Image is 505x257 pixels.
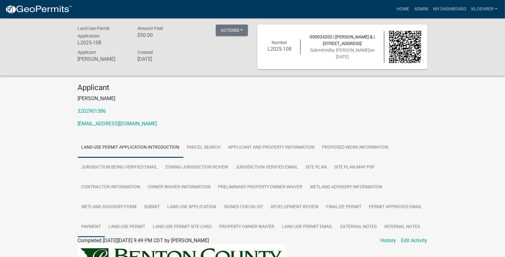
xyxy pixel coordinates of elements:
a: Property Owner Waiver [216,217,278,237]
a: Wetland Advisory Form [78,197,141,217]
h4: Applicant [78,83,428,92]
a: Permit Approved Email [365,197,426,217]
a: Development Review [267,197,323,217]
p: [PERSON_NAME] [78,95,428,102]
a: Wetland Advisory Information [307,177,386,197]
a: Submit [141,197,164,217]
a: External Notes [337,217,381,237]
a: Payment [78,217,105,237]
a: Site Plan Map PDF [331,157,379,178]
a: kloehrer [469,3,500,15]
a: 3202901386 [78,108,106,114]
span: Amount Paid [137,26,163,31]
a: Land Use Permit Site Card [149,217,216,237]
a: Zoning Jurisdiction Review [162,157,232,178]
a: History [381,237,396,244]
a: Finalize Permit [323,197,365,217]
span: Created [137,50,153,55]
a: Edit Activity [401,237,428,244]
a: Jurisdiction Being Verified Email [78,157,162,178]
a: Proposed Work Information [318,138,393,158]
h6: L2025-108 [78,40,128,46]
h6: [PERSON_NAME] [78,56,128,62]
a: Land Use Permit [105,217,149,237]
a: Land Use Permit Email [278,217,337,237]
a: Preliminary Property Owner Waiver [215,177,307,197]
span: Submitted on [DATE] [310,48,375,59]
a: Internal Notes [381,217,424,237]
a: Applicant and Property Information [225,138,318,158]
a: Contractor Information [78,177,144,197]
span: by [PERSON_NAME] [330,48,370,53]
a: Site Plan [302,157,331,178]
a: Signed Checklist [220,197,267,217]
a: [EMAIL_ADDRESS][DOMAIN_NAME] [78,121,157,127]
a: Home [394,3,412,15]
a: My Dashboard [431,3,469,15]
h6: $50.00 [137,32,188,38]
span: Completed [DATE][DATE] 9:49 PM CDT by [PERSON_NAME] [78,237,209,243]
span: 030024202 | [PERSON_NAME] & | [STREET_ADDRESS] [310,34,375,46]
a: Land Use Permit Application Introduction [78,138,183,158]
a: Jurisdiction verified email [232,157,302,178]
img: QR code [389,31,421,63]
a: Admin [412,3,431,15]
h6: L2025-108 [264,46,296,52]
span: Applicant [78,50,96,55]
span: Land Use Permit Application [78,26,110,38]
button: Actions [216,25,248,36]
a: Land Use Application [164,197,220,217]
a: Parcel search [183,138,225,158]
span: Number [272,40,287,45]
a: Owner Waiver Information [144,177,215,197]
h6: [DATE] [137,56,188,62]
